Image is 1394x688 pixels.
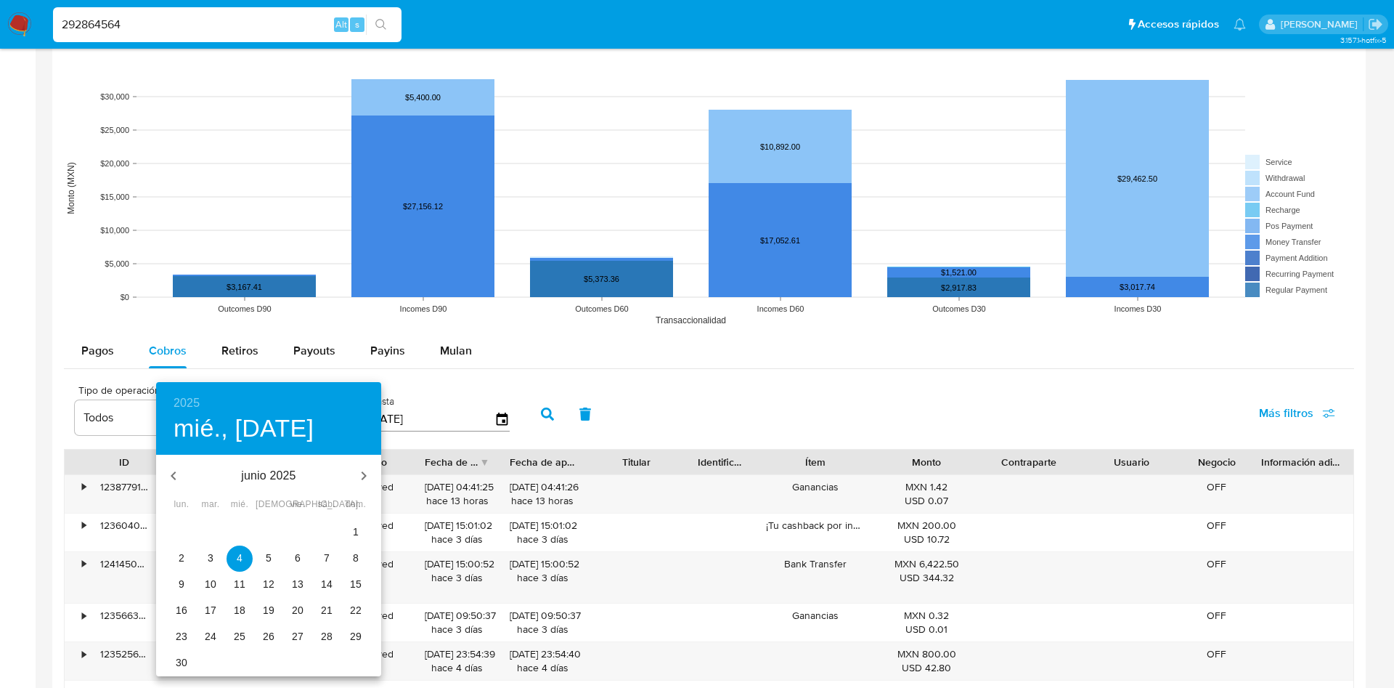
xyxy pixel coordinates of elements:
p: 29 [350,629,362,644]
button: 26 [256,624,282,650]
button: 2025 [174,393,200,413]
p: 9 [179,577,184,591]
button: 16 [168,598,195,624]
span: lun. [168,498,195,512]
button: 7 [314,546,340,572]
button: 2 [168,546,195,572]
button: 5 [256,546,282,572]
span: sáb. [314,498,340,512]
p: 5 [266,551,272,565]
p: 2 [179,551,184,565]
p: 10 [205,577,216,591]
button: 18 [227,598,253,624]
button: 17 [197,598,224,624]
p: 27 [292,629,303,644]
button: mié., [DATE] [174,413,314,444]
p: junio 2025 [191,467,346,485]
button: 8 [343,546,369,572]
p: 13 [292,577,303,591]
p: 24 [205,629,216,644]
p: 18 [234,603,245,618]
button: 14 [314,572,340,598]
button: 22 [343,598,369,624]
p: 15 [350,577,362,591]
button: 15 [343,572,369,598]
p: 25 [234,629,245,644]
button: 12 [256,572,282,598]
p: 3 [208,551,213,565]
button: 19 [256,598,282,624]
p: 16 [176,603,187,618]
button: 4 [227,546,253,572]
button: 13 [285,572,311,598]
p: 30 [176,655,187,670]
button: 30 [168,650,195,676]
p: 21 [321,603,333,618]
span: vie. [285,498,311,512]
button: 21 [314,598,340,624]
button: 24 [197,624,224,650]
p: 28 [321,629,333,644]
button: 10 [197,572,224,598]
button: 25 [227,624,253,650]
span: [DEMOGRAPHIC_DATA]. [256,498,282,512]
p: 7 [324,551,330,565]
p: 23 [176,629,187,644]
span: mar. [197,498,224,512]
button: 3 [197,546,224,572]
p: 26 [263,629,274,644]
span: dom. [343,498,369,512]
button: 6 [285,546,311,572]
p: 11 [234,577,245,591]
p: 12 [263,577,274,591]
p: 6 [295,551,301,565]
button: 28 [314,624,340,650]
button: 29 [343,624,369,650]
p: 22 [350,603,362,618]
p: 20 [292,603,303,618]
p: 19 [263,603,274,618]
p: 1 [353,525,359,539]
p: 8 [353,551,359,565]
button: 27 [285,624,311,650]
p: 14 [321,577,333,591]
button: 20 [285,598,311,624]
p: 4 [237,551,242,565]
button: 23 [168,624,195,650]
button: 11 [227,572,253,598]
button: 1 [343,519,369,546]
button: 9 [168,572,195,598]
span: mié. [227,498,253,512]
p: 17 [205,603,216,618]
